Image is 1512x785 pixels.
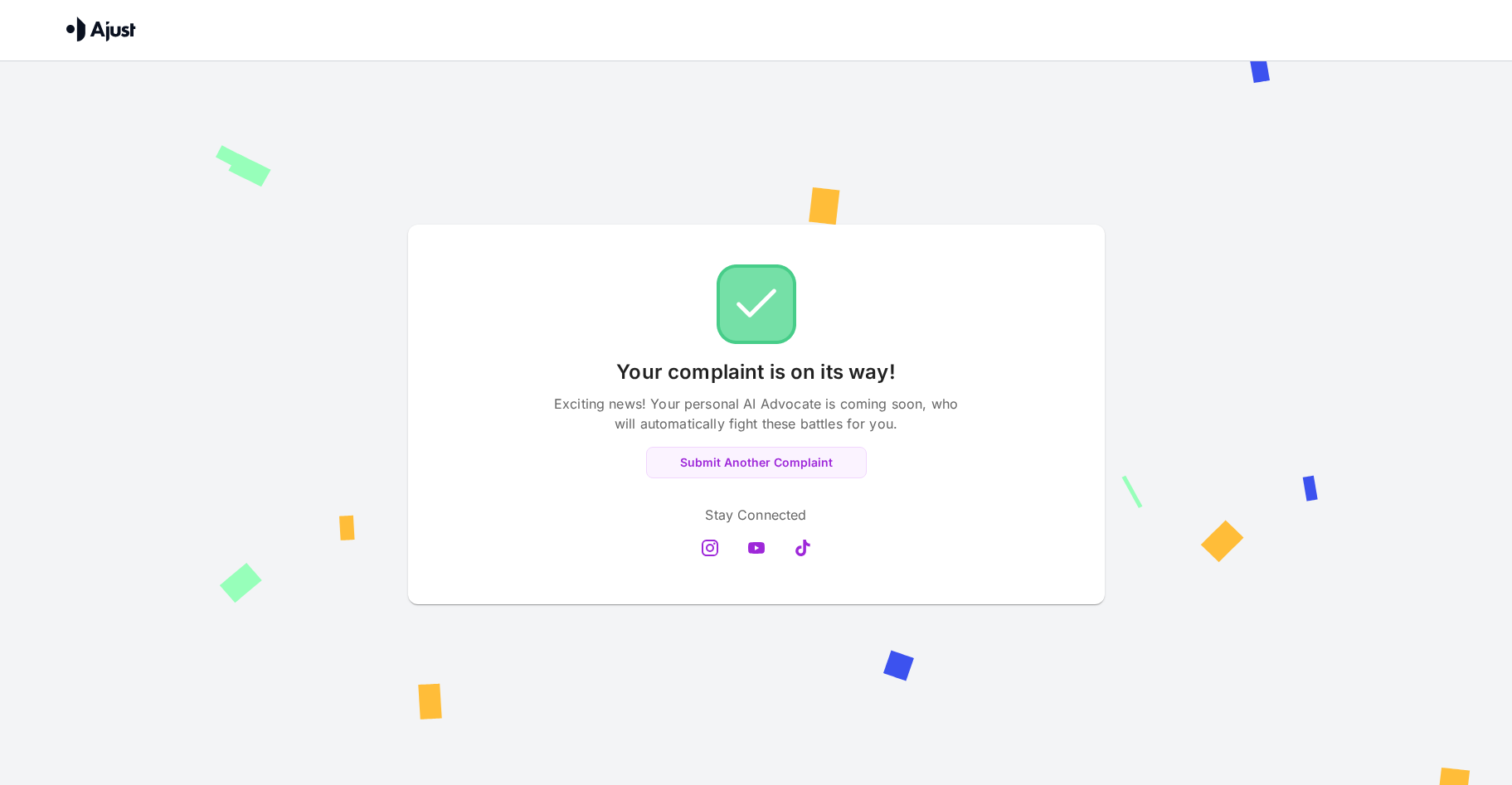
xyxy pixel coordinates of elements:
[705,505,806,525] p: Stay Connected
[717,264,796,344] img: Check!
[66,17,136,41] img: Ajust
[616,357,895,387] p: Your complaint is on its way!
[646,447,867,479] button: Submit Another Complaint
[549,394,964,434] p: Exciting news! Your personal AI Advocate is coming soon, who will automatically fight these battl...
